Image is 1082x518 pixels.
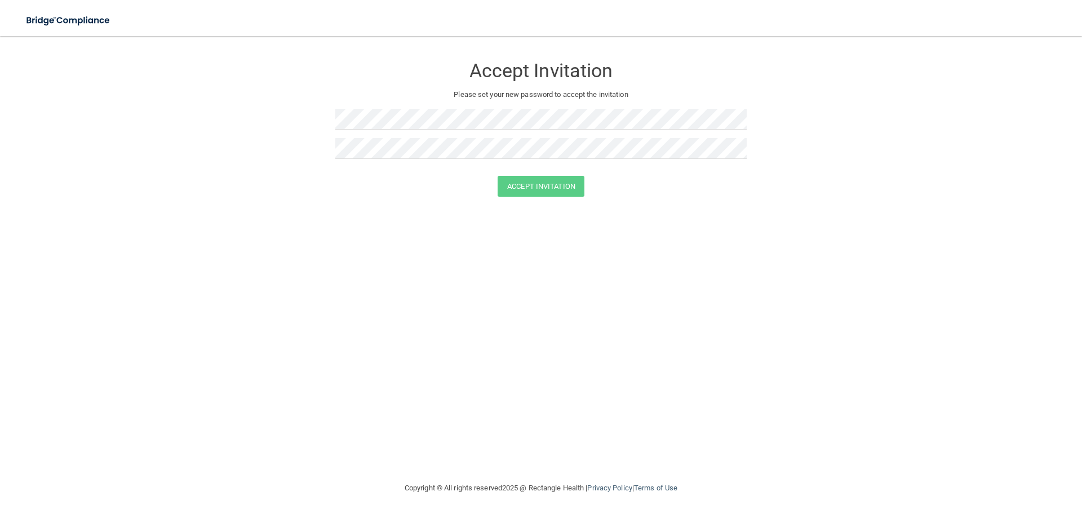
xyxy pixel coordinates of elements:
a: Privacy Policy [587,484,632,492]
p: Please set your new password to accept the invitation [344,88,738,101]
button: Accept Invitation [498,176,584,197]
h3: Accept Invitation [335,60,747,81]
a: Terms of Use [634,484,677,492]
img: bridge_compliance_login_screen.278c3ca4.svg [17,9,121,32]
div: Copyright © All rights reserved 2025 @ Rectangle Health | | [335,470,747,506]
